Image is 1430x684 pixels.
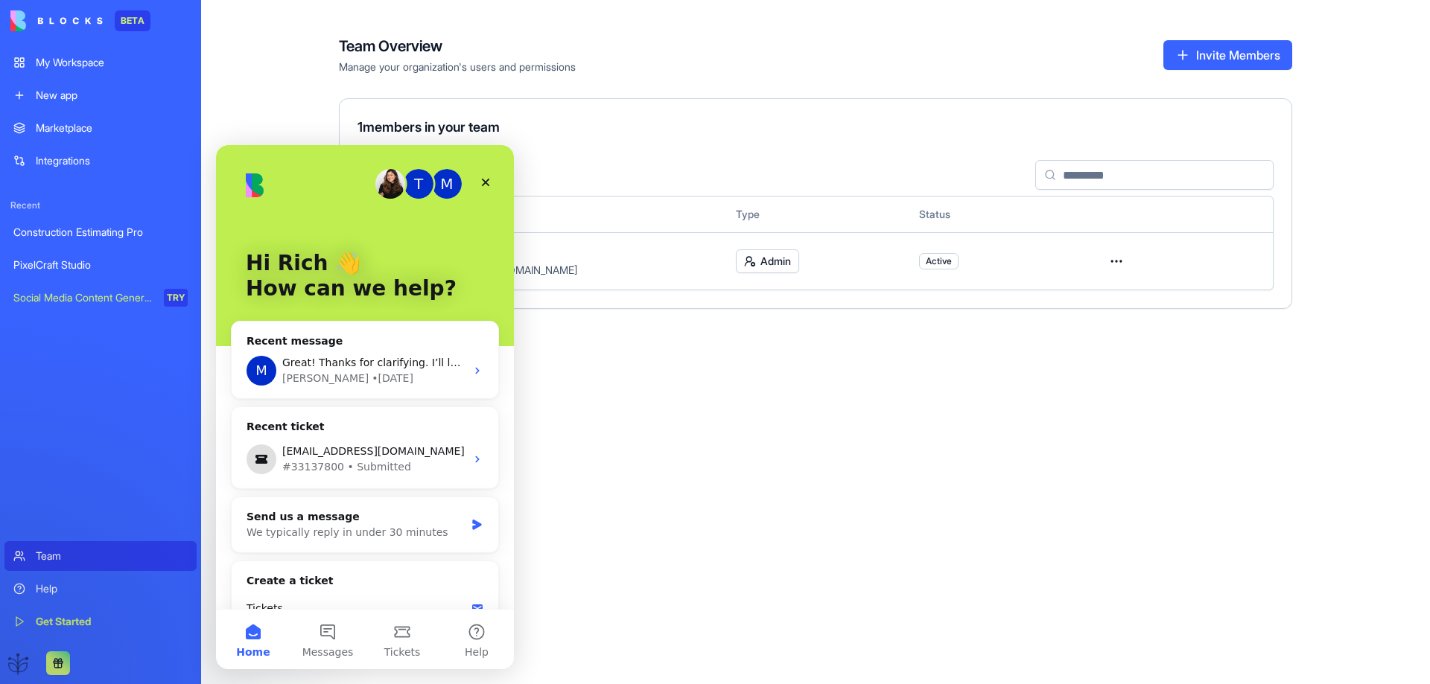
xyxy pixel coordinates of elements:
[31,274,267,293] div: Recent ticket
[31,364,249,380] div: Send us a message
[249,502,273,512] span: Help
[1163,40,1292,70] button: Invite Members
[256,24,283,51] div: Close
[164,289,188,307] div: TRY
[736,249,799,273] button: Admin
[339,36,576,57] h4: Team Overview
[66,298,250,314] div: [EMAIL_ADDRESS][DOMAIN_NAME]
[36,549,188,563] div: Team
[86,502,138,512] span: Messages
[13,225,188,240] div: Construction Estimating Pro
[115,10,150,31] div: BETA
[36,153,188,168] div: Integrations
[4,250,197,280] a: PixelCraft Studio
[4,541,197,571] a: Team
[168,502,205,512] span: Tickets
[20,502,54,512] span: Home
[66,226,153,241] div: [PERSON_NAME]
[919,207,1078,222] div: Status
[357,119,500,135] span: 1 members in your team
[36,614,188,629] div: Get Started
[223,464,298,524] button: Help
[13,258,188,272] div: PixelCraft Studio
[66,314,250,330] div: #33137800 • Submitted
[66,211,617,223] span: Great! Thanks for clarifying. I’ll let you know as soon as PDF preview is live at the beginning o...
[10,10,150,31] a: BETA
[358,196,724,232] th: User
[4,199,197,211] span: Recent
[4,80,197,110] a: New app
[4,113,197,143] a: Marketplace
[149,464,223,524] button: Tickets
[31,456,250,471] div: Tickets
[16,293,282,336] div: [EMAIL_ADDRESS][DOMAIN_NAME]#33137800 • Submitted
[10,10,103,31] img: logo
[4,574,197,604] a: Help
[339,60,576,74] span: Manage your organization's users and permissions
[7,651,31,675] img: ACg8ocJXc4biGNmL-6_84M9niqKohncbsBQNEji79DO8k46BE60Re2nP=s96-c
[760,254,791,269] span: Admin
[4,217,197,247] a: Construction Estimating Pro
[156,226,197,241] div: • [DATE]
[31,380,249,395] div: We typically reply in under 30 minutes
[736,207,895,222] div: Type
[31,428,267,444] div: Create a ticket
[4,48,197,77] a: My Workspace
[216,145,514,669] iframe: Intercom live chat
[926,255,952,267] span: Active
[4,607,197,636] a: Get Started
[4,283,197,313] a: Social Media Content GeneratorTRY
[74,464,149,524] button: Messages
[4,146,197,176] a: Integrations
[36,88,188,103] div: New app
[36,581,188,596] div: Help
[36,121,188,135] div: Marketplace
[36,55,188,70] div: My Workspace
[13,290,153,305] div: Social Media Content Generator
[22,450,276,477] div: Tickets
[15,351,283,408] div: Send us a messageWe typically reply in under 30 minutes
